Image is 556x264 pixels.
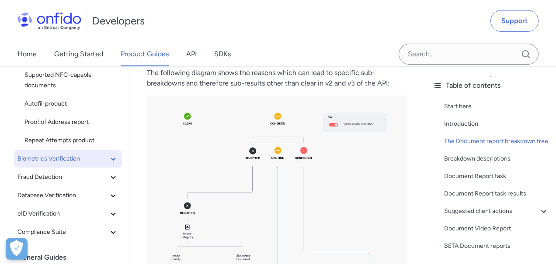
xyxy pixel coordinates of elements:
a: Home [17,42,37,66]
div: Cookie Preferences [6,238,28,260]
button: Database Verification [14,187,122,204]
div: Table of contents [432,80,549,91]
button: Open Preferences [6,238,28,260]
p: The following diagram shows the reasons which can lead to specific sub-breakdowns and therefore s... [147,68,407,89]
input: Onfido search input field [399,44,539,65]
a: The Document report breakdown tree [444,136,549,147]
button: Fraud Detection [14,168,122,186]
button: Biometrics Verification [14,150,122,168]
a: Breakdown descriptions [444,154,549,164]
a: Introduction [444,119,549,129]
button: eID Verification [14,205,122,223]
a: Document Report task [444,171,549,182]
img: Onfido Logo [17,12,81,30]
span: Repeat Attempts product [24,135,118,146]
a: Document Report task results [444,189,549,199]
h1: Developers [92,14,145,28]
span: Fraud Detection [17,172,108,182]
a: Document Video Report [444,223,549,234]
a: Autofill product [21,95,122,113]
span: Database Verification [17,190,108,201]
a: Support [490,10,539,32]
a: Getting Started [54,42,103,66]
a: Proof of Address report [21,113,122,131]
span: Compliance Suite [17,227,108,237]
a: SDKs [214,42,231,66]
span: Supported NFC-capable documents [24,70,118,91]
a: API [186,42,197,66]
span: Autofill product [24,99,118,109]
a: BETA Document reports [444,241,549,251]
a: Start here [444,101,549,112]
a: Suggested client actions [444,206,549,216]
a: Repeat Attempts product [21,132,122,149]
button: Compliance Suite [14,223,122,241]
span: Biometrics Verification [17,154,108,164]
a: Supported NFC-capable documents [21,66,122,94]
a: Product Guides [121,42,169,66]
span: Proof of Address report [24,117,118,127]
span: eID Verification [17,209,108,219]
